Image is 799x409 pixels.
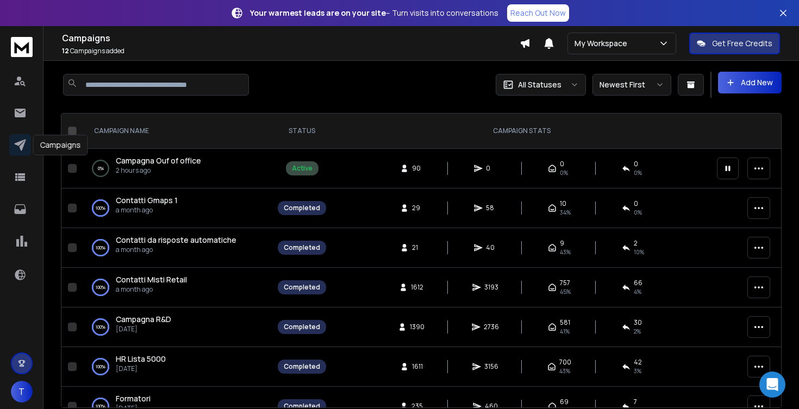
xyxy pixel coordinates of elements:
[81,149,271,188] td: 0%Campagna Ouf of office2 hours ago
[560,239,564,248] span: 9
[81,347,271,387] td: 100%HR Lista 5000[DATE]
[560,327,570,336] span: 41 %
[486,164,497,173] span: 0
[62,46,69,55] span: 12
[575,38,632,49] p: My Workspace
[96,361,105,372] p: 100 %
[560,160,564,168] span: 0
[116,325,171,334] p: [DATE]
[284,204,320,212] div: Completed
[560,398,569,406] span: 69
[96,203,105,213] p: 100 %
[484,323,499,331] span: 2736
[634,367,641,375] span: 3 %
[634,168,642,177] span: 0%
[81,188,271,228] td: 100%Contatti Gmaps 1a month ago
[759,372,785,398] div: Open Intercom Messenger
[116,354,166,364] span: HR Lista 5000
[518,79,561,90] p: All Statuses
[116,235,236,246] a: Contatti da risposte automatiche
[486,204,497,212] span: 58
[116,246,236,254] p: a month ago
[718,72,782,93] button: Add New
[116,393,151,404] span: Formatori
[412,204,423,212] span: 29
[96,282,105,293] p: 100 %
[116,354,166,364] a: HR Lista 5000
[634,279,642,287] span: 66
[81,114,271,149] th: CAMPAIGN NAME
[11,37,33,57] img: logo
[634,287,641,296] span: 4 %
[33,135,88,155] div: Campaigns
[250,8,386,18] strong: Your warmest leads are on your site
[560,199,566,208] span: 10
[560,318,570,327] span: 581
[11,381,33,402] button: T
[81,268,271,307] td: 100%Contatti Misti Retaila month ago
[284,243,320,252] div: Completed
[98,163,104,174] p: 0 %
[284,283,320,292] div: Completed
[559,358,571,367] span: 700
[81,307,271,347] td: 100%Campagna R&D[DATE]
[634,160,638,168] span: 0
[284,362,320,371] div: Completed
[484,362,498,371] span: 3156
[560,168,568,177] span: 0%
[292,164,313,173] div: Active
[96,322,105,332] p: 100 %
[116,155,201,166] a: Campagna Ouf of office
[333,114,710,149] th: CAMPAIGN STATS
[560,208,571,217] span: 34 %
[116,206,178,215] p: a month ago
[410,323,425,331] span: 1390
[486,243,497,252] span: 40
[62,47,520,55] p: Campaigns added
[510,8,566,18] p: Reach Out Now
[116,235,236,245] span: Contatti da risposte automatiche
[634,239,638,248] span: 2
[634,318,642,327] span: 30
[559,367,570,375] span: 43 %
[592,74,671,96] button: Newest First
[634,248,644,256] span: 10 %
[634,327,641,336] span: 2 %
[412,243,423,252] span: 21
[250,8,498,18] p: – Turn visits into conversations
[284,323,320,331] div: Completed
[116,364,166,373] p: [DATE]
[271,114,333,149] th: STATUS
[81,228,271,268] td: 100%Contatti da risposte automatichea month ago
[634,398,637,406] span: 7
[560,287,571,296] span: 45 %
[116,285,187,294] p: a month ago
[484,283,498,292] span: 3193
[634,208,642,217] span: 0 %
[116,274,187,285] a: Contatti Misti Retail
[560,279,570,287] span: 757
[116,314,171,325] a: Campagna R&D
[689,33,780,54] button: Get Free Credits
[116,393,151,404] a: Formatori
[412,362,423,371] span: 1611
[712,38,772,49] p: Get Free Credits
[96,242,105,253] p: 100 %
[560,248,571,256] span: 43 %
[62,32,520,45] h1: Campaigns
[411,283,423,292] span: 1612
[116,195,178,206] a: Contatti Gmaps 1
[634,199,638,208] span: 0
[116,166,201,175] p: 2 hours ago
[634,358,642,367] span: 42
[507,4,569,22] a: Reach Out Now
[412,164,423,173] span: 90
